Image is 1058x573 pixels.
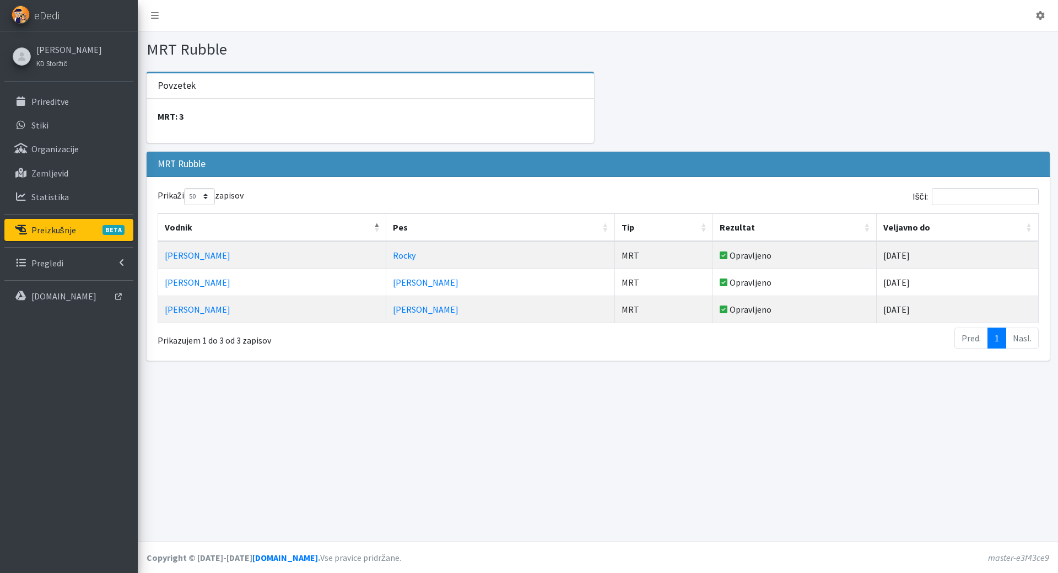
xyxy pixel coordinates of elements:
a: [PERSON_NAME] [393,277,458,288]
em: master-e3f43ce9 [988,552,1049,563]
a: [PERSON_NAME] [165,277,230,288]
label: Prikaži zapisov [158,188,244,205]
a: KD Storžič [36,56,102,69]
a: [PERSON_NAME] [393,304,458,315]
td: [DATE] [877,296,1039,323]
a: PreizkušnjeBETA [4,219,133,241]
small: KD Storžič [36,59,67,68]
td: Opravljeno [713,242,877,269]
td: [DATE] [877,269,1039,296]
th: Veljavno do: vključite za naraščujoči sort [877,213,1039,242]
p: Preizkušnje [31,224,76,235]
div: Prikazujem 1 do 3 od 3 zapisov [158,326,521,347]
th: Pes: vključite za naraščujoči sort [386,213,615,242]
a: Statistika [4,186,133,208]
td: [DATE] [877,242,1039,269]
td: MRT [615,269,714,296]
a: [DOMAIN_NAME] [252,552,318,563]
p: Pregledi [31,258,63,269]
input: Išči: [932,188,1039,205]
th: Vodnik: vključite za padajoči sort [158,213,387,242]
a: 1 [987,328,1006,349]
p: Prireditve [31,96,69,107]
label: Išči: [913,188,1039,205]
td: Opravljeno [713,296,877,323]
footer: Vse pravice pridržane. [138,542,1058,573]
td: MRT [615,242,714,269]
h3: MRT Rubble [158,158,206,170]
h3: Povzetek [158,80,196,92]
strong: Copyright © [DATE]-[DATE] . [147,552,320,563]
a: Stiki [4,114,133,136]
p: Zemljevid [31,168,68,179]
a: Prireditve [4,90,133,113]
p: Organizacije [31,143,79,154]
h1: MRT Rubble [147,40,594,59]
td: Opravljeno [713,269,877,296]
a: [DOMAIN_NAME] [4,285,133,307]
a: Pregledi [4,252,133,274]
th: Tip: vključite za naraščujoči sort [615,213,714,242]
span: eDedi [34,7,60,24]
p: Statistika [31,191,69,202]
span: BETA [102,225,125,235]
img: eDedi [12,6,30,24]
p: [DOMAIN_NAME] [31,291,96,302]
a: [PERSON_NAME] [165,250,230,261]
strong: MRT: 3 [158,110,366,123]
a: Zemljevid [4,162,133,184]
a: [PERSON_NAME] [165,304,230,315]
a: Rocky [393,250,415,261]
th: Rezultat: vključite za naraščujoči sort [713,213,877,242]
p: Stiki [31,120,48,131]
select: Prikažizapisov [184,188,215,205]
a: [PERSON_NAME] [36,43,102,56]
td: MRT [615,296,714,323]
a: Organizacije [4,138,133,160]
